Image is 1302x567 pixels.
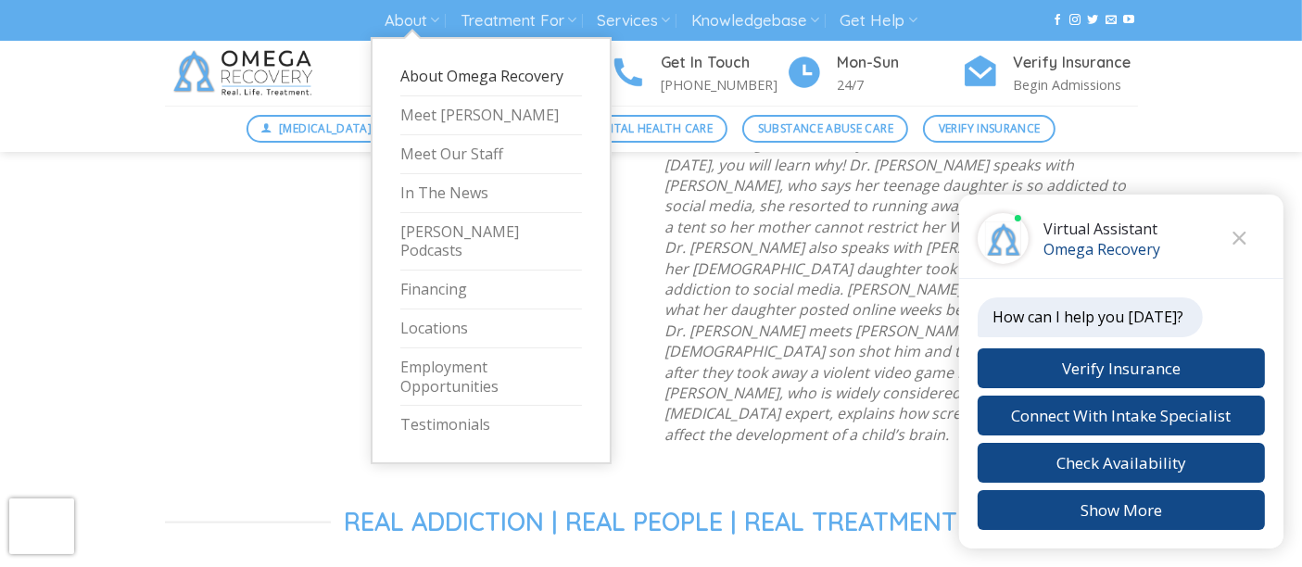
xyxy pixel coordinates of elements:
h4: Mon-Sun [838,51,962,75]
a: [PERSON_NAME] Podcasts [400,213,582,271]
a: Send us an email [1106,14,1117,27]
h4: Get In Touch [662,51,786,75]
a: Verify Insurance Begin Admissions [962,51,1138,96]
a: Locations [400,309,582,348]
a: Meet [PERSON_NAME] [400,96,582,135]
p: From social media and gaming to scrolling endlessly online, [DATE] youth are more plugged in when... [665,92,1138,445]
a: Get Help [841,4,917,38]
a: Knowledgebase [691,4,819,38]
iframe: YouTube video player [165,118,638,409]
a: Substance Abuse Care [742,115,908,143]
a: Meet Our Staff [400,135,582,174]
a: Follow on Facebook [1052,14,1063,27]
a: Verify Insurance [923,115,1056,143]
a: Services [597,4,670,38]
a: Mental Health Care [575,115,727,143]
a: Follow on Twitter [1088,14,1099,27]
p: Begin Admissions [1014,74,1138,95]
span: Real Addiction | Real People | Real Treatment [345,506,958,538]
a: Testimonials [400,406,582,444]
a: Financing [400,271,582,309]
a: Get In Touch [PHONE_NUMBER] [610,51,786,96]
a: Employment Opportunities [400,348,582,407]
a: [MEDICAL_DATA] [246,115,387,143]
p: 24/7 [838,74,962,95]
a: Treatment For [461,4,576,38]
h4: Verify Insurance [1014,51,1138,75]
span: Mental Health Care [590,120,713,137]
img: Omega Recovery [165,41,327,106]
span: Substance Abuse Care [758,120,893,137]
a: In The News [400,174,582,213]
span: Verify Insurance [939,120,1041,137]
a: Follow on Instagram [1069,14,1081,27]
a: About Omega Recovery [400,57,582,96]
span: [MEDICAL_DATA] [279,120,372,137]
a: About [385,4,439,38]
a: Follow on YouTube [1123,14,1134,27]
p: [PHONE_NUMBER] [662,74,786,95]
